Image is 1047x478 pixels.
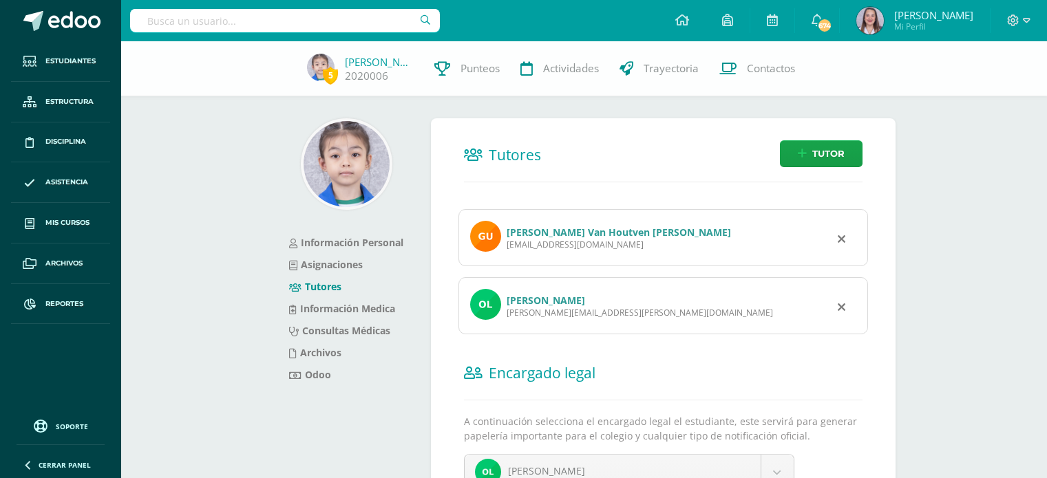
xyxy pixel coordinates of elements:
[45,136,86,147] span: Disciplina
[812,141,845,166] span: Tutor
[508,464,585,477] span: [PERSON_NAME]
[11,243,110,284] a: Archivos
[11,82,110,122] a: Estructura
[45,177,88,188] span: Asistencia
[39,460,91,470] span: Cerrar panel
[470,221,501,252] img: profile image
[289,324,390,337] a: Consultas Médicas
[543,61,599,76] span: Actividades
[11,122,110,163] a: Disciplina
[780,140,863,167] a: Tutor
[709,41,805,96] a: Contactos
[11,203,110,243] a: Mis cursos
[11,41,110,82] a: Estudiantes
[11,284,110,325] a: Reportes
[507,294,585,307] a: [PERSON_NAME]
[45,217,89,228] span: Mis cursos
[507,226,731,239] a: [PERSON_NAME] Van Houtven [PERSON_NAME]
[307,54,335,81] img: 4fea36790ede2f3b1705e42fca3d286f.png
[45,258,83,269] span: Archivos
[838,230,845,246] div: Remover
[289,346,341,359] a: Archivos
[323,67,338,84] span: 5
[817,18,832,33] span: 674
[289,258,363,271] a: Asignaciones
[609,41,709,96] a: Trayectoria
[45,298,83,309] span: Reportes
[856,7,884,34] img: f9711090296037b085c033ea50106f78.png
[289,236,403,249] a: Información Personal
[424,41,510,96] a: Punteos
[11,162,110,203] a: Asistencia
[45,96,94,107] span: Estructura
[838,298,845,314] div: Remover
[510,41,609,96] a: Actividades
[17,416,105,435] a: Soporte
[894,8,973,22] span: [PERSON_NAME]
[461,61,500,76] span: Punteos
[747,61,795,76] span: Contactos
[45,56,96,67] span: Estudiantes
[489,145,541,164] span: Tutores
[894,21,973,32] span: Mi Perfil
[304,121,390,207] img: 7ff85510312fcdd07f6776fcf4bc3eca.png
[289,302,395,315] a: Información Medica
[644,61,699,76] span: Trayectoria
[289,280,341,293] a: Tutores
[464,414,863,443] p: A continuación selecciona el encargado legal el estudiante, este servirá para generar papelería i...
[489,363,595,382] span: Encargado legal
[345,69,388,83] a: 2020006
[507,239,731,250] div: [EMAIL_ADDRESS][DOMAIN_NAME]
[289,368,331,381] a: Odoo
[507,307,773,318] div: [PERSON_NAME][EMAIL_ADDRESS][PERSON_NAME][DOMAIN_NAME]
[56,422,88,431] span: Soporte
[130,9,440,32] input: Busca un usuario...
[345,55,414,69] a: [PERSON_NAME]
[470,289,501,320] img: profile image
